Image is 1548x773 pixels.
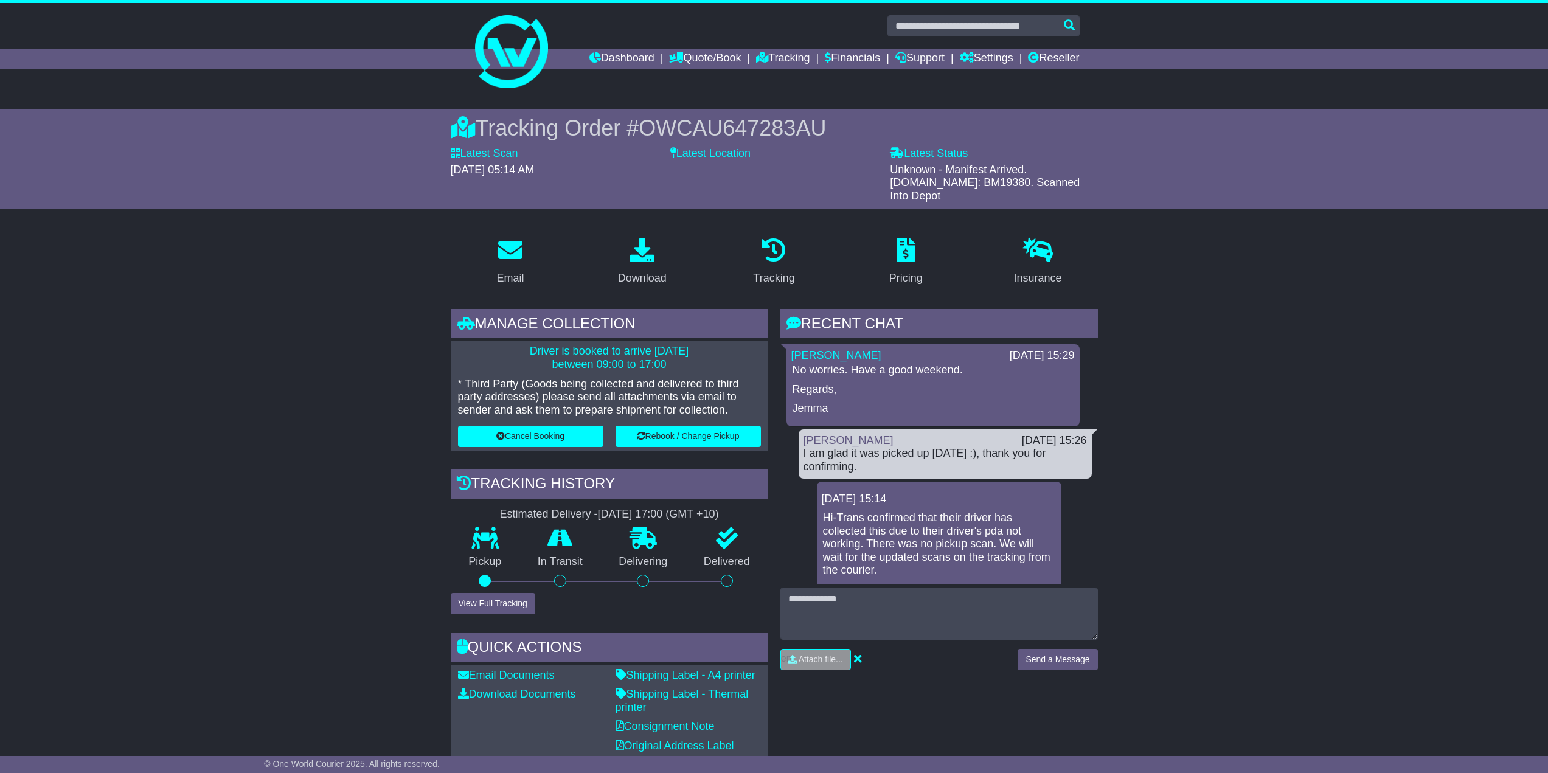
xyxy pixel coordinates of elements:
[1028,49,1079,69] a: Reseller
[889,270,923,286] div: Pricing
[1006,234,1070,291] a: Insurance
[890,147,968,161] label: Latest Status
[1014,270,1062,286] div: Insurance
[804,447,1087,473] div: I am glad it was picked up [DATE] :), thank you for confirming.
[793,402,1074,415] p: Jemma
[890,164,1080,202] span: Unknown - Manifest Arrived. [DOMAIN_NAME]: BM19380. Scanned Into Depot
[451,164,535,176] span: [DATE] 05:14 AM
[618,270,667,286] div: Download
[519,555,601,569] p: In Transit
[670,147,751,161] label: Latest Location
[1022,434,1087,448] div: [DATE] 15:26
[589,49,654,69] a: Dashboard
[601,555,686,569] p: Delivering
[458,378,761,417] p: * Third Party (Goods being collected and delivered to third party addresses) please send all atta...
[639,116,826,140] span: OWCAU647283AU
[756,49,810,69] a: Tracking
[780,309,1098,342] div: RECENT CHAT
[793,383,1074,397] p: Regards,
[753,270,794,286] div: Tracking
[960,49,1013,69] a: Settings
[451,508,768,521] div: Estimated Delivery -
[616,669,755,681] a: Shipping Label - A4 printer
[823,583,1055,597] p: -Joy
[793,364,1074,377] p: No worries. Have a good weekend.
[458,669,555,681] a: Email Documents
[822,493,1057,506] div: [DATE] 15:14
[451,147,518,161] label: Latest Scan
[825,49,880,69] a: Financials
[451,469,768,502] div: Tracking history
[616,426,761,447] button: Rebook / Change Pickup
[669,49,741,69] a: Quote/Book
[496,270,524,286] div: Email
[264,759,440,769] span: © One World Courier 2025. All rights reserved.
[451,555,520,569] p: Pickup
[610,234,675,291] a: Download
[616,740,734,752] a: Original Address Label
[823,511,1055,577] p: Hi-Trans confirmed that their driver has collected this due to their driver's pda not working. Th...
[881,234,931,291] a: Pricing
[451,633,768,665] div: Quick Actions
[458,688,576,700] a: Download Documents
[451,593,535,614] button: View Full Tracking
[616,720,715,732] a: Consignment Note
[685,555,768,569] p: Delivered
[1018,649,1097,670] button: Send a Message
[616,688,749,713] a: Shipping Label - Thermal printer
[451,115,1098,141] div: Tracking Order #
[791,349,881,361] a: [PERSON_NAME]
[745,234,802,291] a: Tracking
[804,434,894,446] a: [PERSON_NAME]
[458,345,761,371] p: Driver is booked to arrive [DATE] between 09:00 to 17:00
[1010,349,1075,362] div: [DATE] 15:29
[488,234,532,291] a: Email
[458,426,603,447] button: Cancel Booking
[895,49,945,69] a: Support
[598,508,719,521] div: [DATE] 17:00 (GMT +10)
[451,309,768,342] div: Manage collection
